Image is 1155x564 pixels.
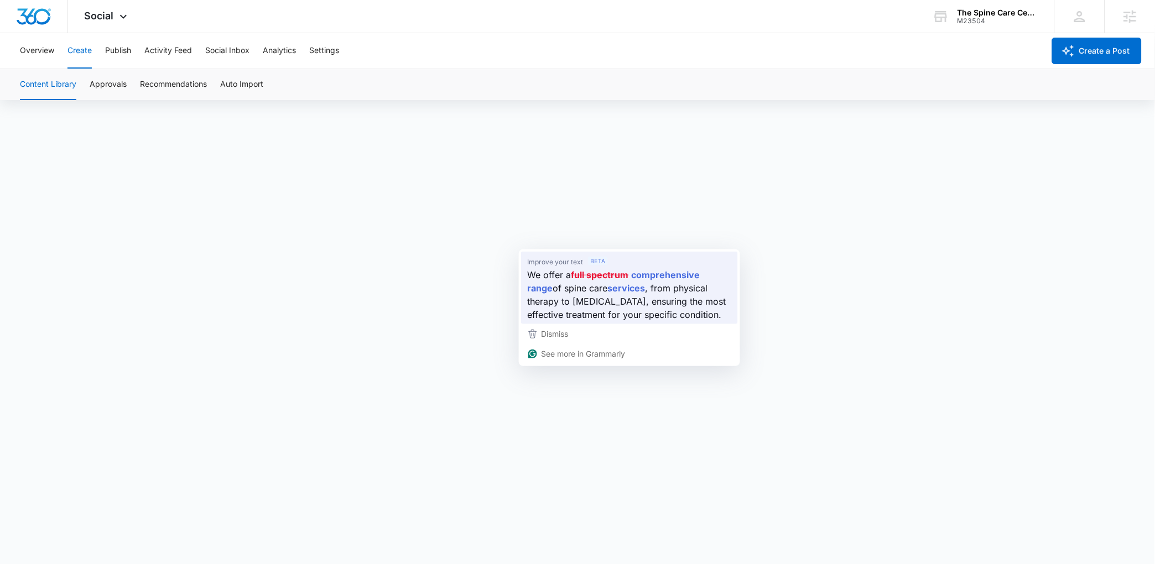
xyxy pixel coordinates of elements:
[105,33,131,69] button: Publish
[20,33,54,69] button: Overview
[85,10,114,22] span: Social
[90,69,127,100] button: Approvals
[958,8,1038,17] div: account name
[958,17,1038,25] div: account id
[220,69,263,100] button: Auto Import
[20,69,76,100] button: Content Library
[140,69,207,100] button: Recommendations
[144,33,192,69] button: Activity Feed
[309,33,339,69] button: Settings
[205,33,249,69] button: Social Inbox
[1052,38,1142,64] button: Create a Post
[263,33,296,69] button: Analytics
[67,33,92,69] button: Create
